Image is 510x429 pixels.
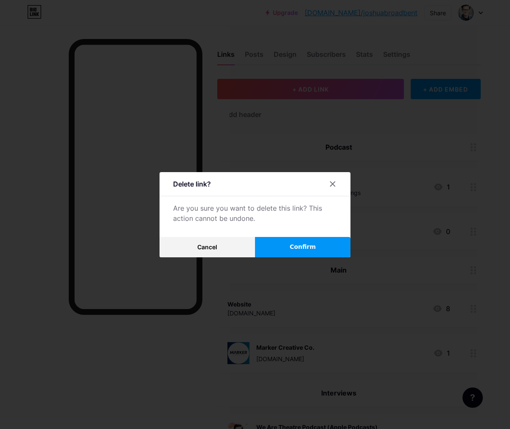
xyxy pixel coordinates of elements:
[173,203,337,223] div: Are you sure you want to delete this link? This action cannot be undone.
[160,237,255,257] button: Cancel
[290,242,316,251] span: Confirm
[197,243,217,251] span: Cancel
[255,237,350,257] button: Confirm
[173,179,211,189] div: Delete link?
